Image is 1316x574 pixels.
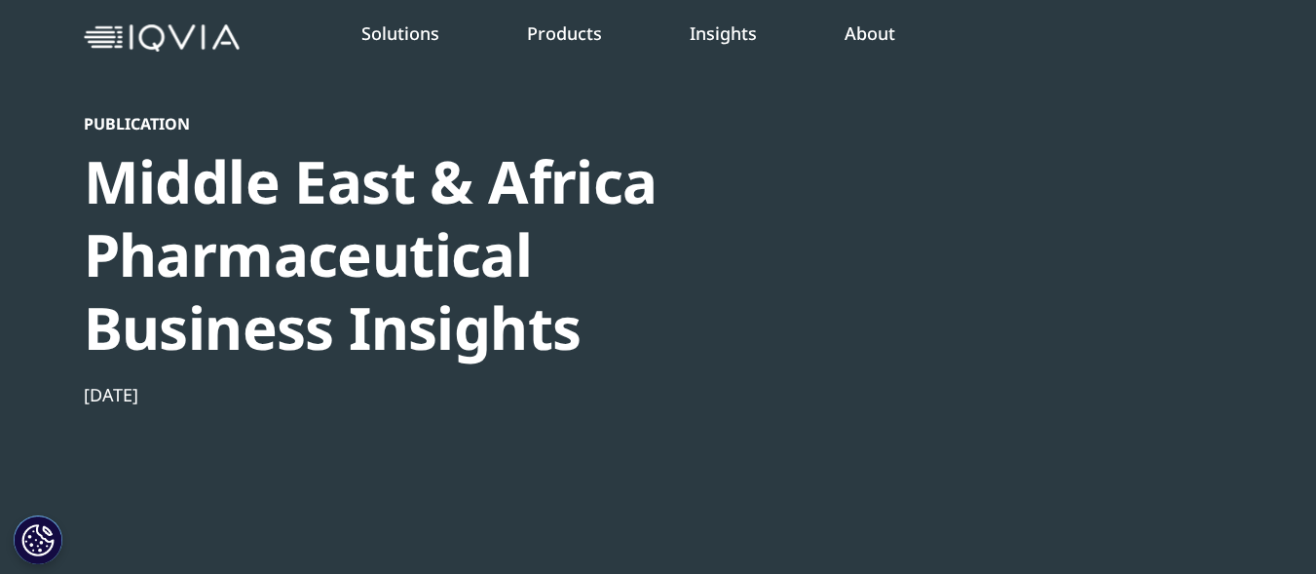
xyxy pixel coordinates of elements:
[84,114,752,134] div: Publication
[84,383,752,406] div: [DATE]
[84,24,240,53] img: IQVIA Healthcare Information Technology and Pharma Clinical Research Company
[690,21,757,45] a: Insights
[84,145,752,364] div: Middle East & Africa Pharmaceutical Business Insights
[361,21,439,45] a: Solutions
[845,21,895,45] a: About
[14,516,62,564] button: Cookies Settings
[527,21,602,45] a: Products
